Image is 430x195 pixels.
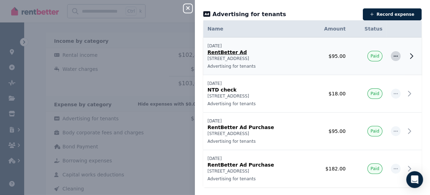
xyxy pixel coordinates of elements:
th: Status [350,20,387,38]
p: [STREET_ADDRESS] [207,131,304,136]
td: $95.00 [308,113,350,150]
span: Paid [371,166,379,172]
p: [DATE] [207,81,304,86]
p: RentBetter Ad Purchase [207,124,304,131]
p: [STREET_ADDRESS] [207,56,304,61]
p: RentBetter Ad Purchase [207,161,304,168]
p: [DATE] [207,156,304,161]
td: $95.00 [308,38,350,75]
p: Advertising for tenants [207,176,304,182]
button: Record expense [363,8,422,20]
span: Advertising for tenants [212,10,286,19]
p: [STREET_ADDRESS] [207,168,304,174]
td: $182.00 [308,150,350,188]
span: Paid [371,91,379,96]
span: Paid [371,53,379,59]
div: Open Intercom Messenger [406,171,423,188]
th: Amount [308,20,350,38]
span: Paid [371,128,379,134]
p: Advertising for tenants [207,63,304,69]
p: NTD check [207,86,304,93]
p: Advertising for tenants [207,139,304,144]
th: Name [203,20,308,38]
p: [STREET_ADDRESS] [207,93,304,99]
p: [DATE] [207,118,304,124]
td: $18.00 [308,75,350,113]
p: Advertising for tenants [207,101,304,107]
p: [DATE] [207,43,304,49]
p: RentBetter Ad [207,49,304,56]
